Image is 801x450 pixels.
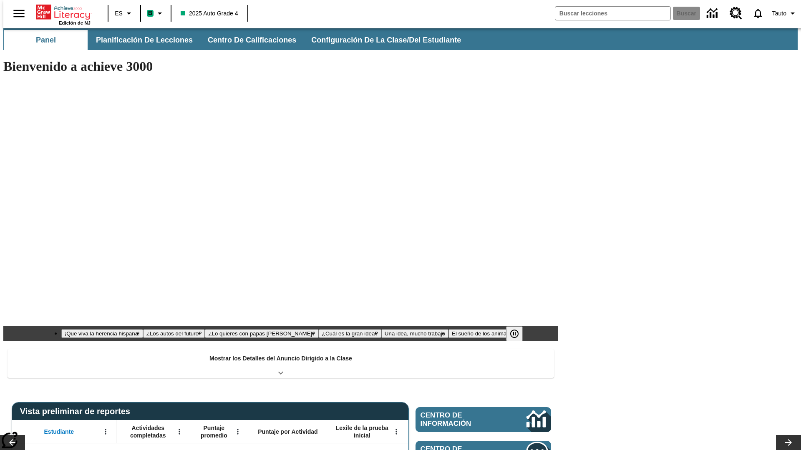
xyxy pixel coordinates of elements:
[7,1,31,26] button: Abrir el menú lateral
[205,329,318,338] button: Diapositiva 3 ¿Lo quieres con papas fritas?
[111,6,138,21] button: Lenguaje: ES, Selecciona un idioma
[148,8,152,18] span: B
[99,425,112,438] button: Abrir menú
[448,329,517,338] button: Diapositiva 6 El sueño de los animales
[232,425,244,438] button: Abrir menú
[144,6,168,21] button: Boost El color de la clase es verde menta. Cambiar el color de la clase.
[776,435,801,450] button: Carrusel de lecciones, seguir
[36,4,91,20] a: Portada
[390,425,403,438] button: Abrir menú
[332,424,393,439] span: Lexile de la prueba inicial
[555,7,670,20] input: Buscar campo
[61,329,143,338] button: Diapositiva 1 ¡Que viva la herencia hispana!
[36,3,91,25] div: Portada
[416,407,551,432] a: Centro de información
[44,428,74,435] span: Estudiante
[772,9,786,18] span: Tauto
[143,329,205,338] button: Diapositiva 2 ¿Los autos del futuro?
[201,30,303,50] button: Centro de calificaciones
[4,30,88,50] button: Panel
[194,424,234,439] span: Puntaje promedio
[305,30,468,50] button: Configuración de la clase/del estudiante
[181,9,238,18] span: 2025 Auto Grade 4
[3,30,469,50] div: Subbarra de navegación
[381,329,448,338] button: Diapositiva 5 Una idea, mucho trabajo
[20,407,134,416] span: Vista preliminar de reportes
[258,428,317,435] span: Puntaje por Actividad
[506,326,523,341] button: Pausar
[702,2,725,25] a: Centro de información
[59,20,91,25] span: Edición de NJ
[747,2,769,24] a: Notificaciones
[89,30,199,50] button: Planificación de lecciones
[421,411,499,428] span: Centro de información
[173,425,186,438] button: Abrir menú
[121,424,176,439] span: Actividades completadas
[3,28,798,50] div: Subbarra de navegación
[506,326,531,341] div: Pausar
[115,9,123,18] span: ES
[209,354,352,363] p: Mostrar los Detalles del Anuncio Dirigido a la Clase
[769,6,801,21] button: Perfil/Configuración
[319,329,381,338] button: Diapositiva 4 ¿Cuál es la gran idea?
[3,59,558,74] h1: Bienvenido a achieve 3000
[725,2,747,25] a: Centro de recursos, Se abrirá en una pestaña nueva.
[8,349,554,378] div: Mostrar los Detalles del Anuncio Dirigido a la Clase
